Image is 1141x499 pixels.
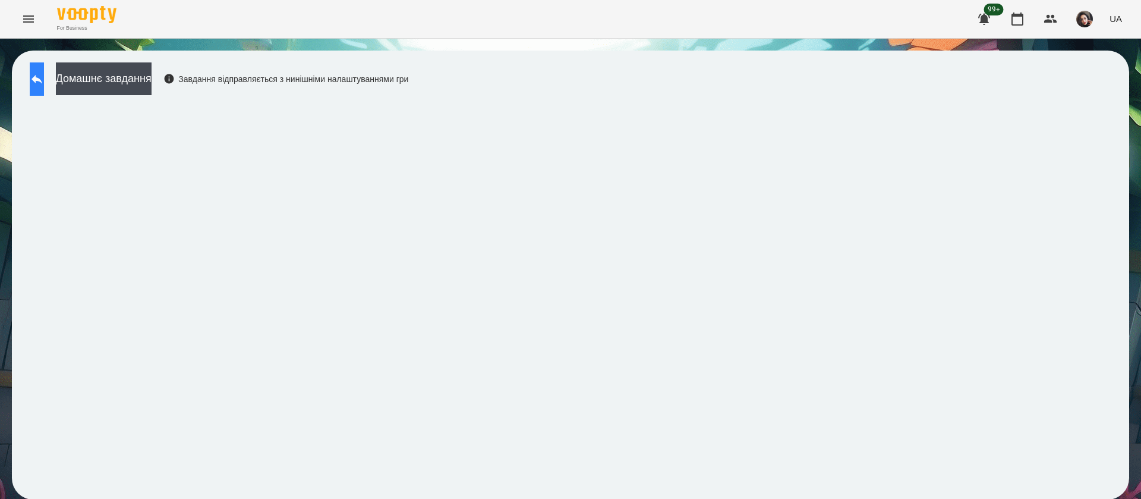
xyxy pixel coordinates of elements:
span: 99+ [984,4,1004,15]
span: For Business [57,24,116,32]
span: UA [1110,12,1122,25]
div: Завдання відправляється з нинішніми налаштуваннями гри [163,73,409,85]
button: UA [1105,8,1127,30]
button: Домашнє завдання [56,62,152,95]
img: Voopty Logo [57,6,116,23]
img: 415cf204168fa55e927162f296ff3726.jpg [1076,11,1093,27]
button: Menu [14,5,43,33]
